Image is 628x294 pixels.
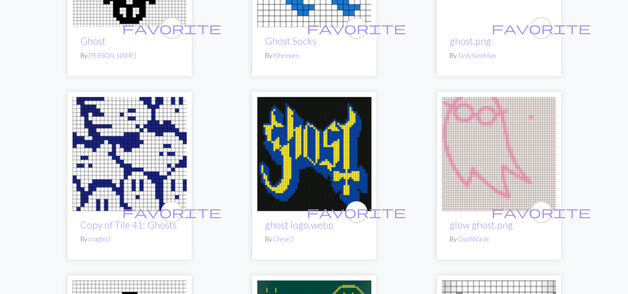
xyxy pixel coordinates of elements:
[161,201,183,223] button: favourite
[491,204,591,220] span: favorite
[450,51,548,60] p: By
[122,20,221,36] span: favorite
[346,17,367,39] button: favourite
[442,97,556,211] img: glow ghost.png
[80,51,179,60] p: By
[265,35,316,47] a: Ghost Socks
[257,97,371,211] img: ghost logo.webp
[307,202,406,222] i: favourite
[265,51,363,60] p: By
[80,219,177,231] a: Copy of Tile 41: Ghosts
[72,148,187,158] a: Tile 41:
[88,235,110,243] a: magho2
[265,219,334,231] a: ghost logo.webp
[80,35,106,47] a: Ghost
[273,235,293,243] a: Cheye2
[450,235,548,244] p: By
[257,148,371,158] a: ghost logo.webp
[458,235,489,243] a: OpalWaste
[491,202,591,222] i: favourite
[307,204,406,220] span: favorite
[122,204,221,220] span: favorite
[458,52,496,59] a: TastyYamMan
[491,18,591,38] i: favourite
[72,97,187,211] img: Tile 41:
[161,17,183,39] button: favourite
[530,201,552,223] button: favourite
[265,235,363,244] p: By
[122,18,221,38] i: favourite
[442,148,556,158] a: glow ghost.png
[307,18,406,38] i: favourite
[307,20,406,36] span: favorite
[450,219,513,231] a: glow ghost.png
[530,17,552,39] button: favourite
[491,20,591,36] span: favorite
[122,202,221,222] i: favourite
[273,52,299,59] a: Riheinorn
[346,201,367,223] button: favourite
[80,235,179,244] p: By
[450,35,491,47] a: ghost.png
[88,52,136,59] a: [PERSON_NAME]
